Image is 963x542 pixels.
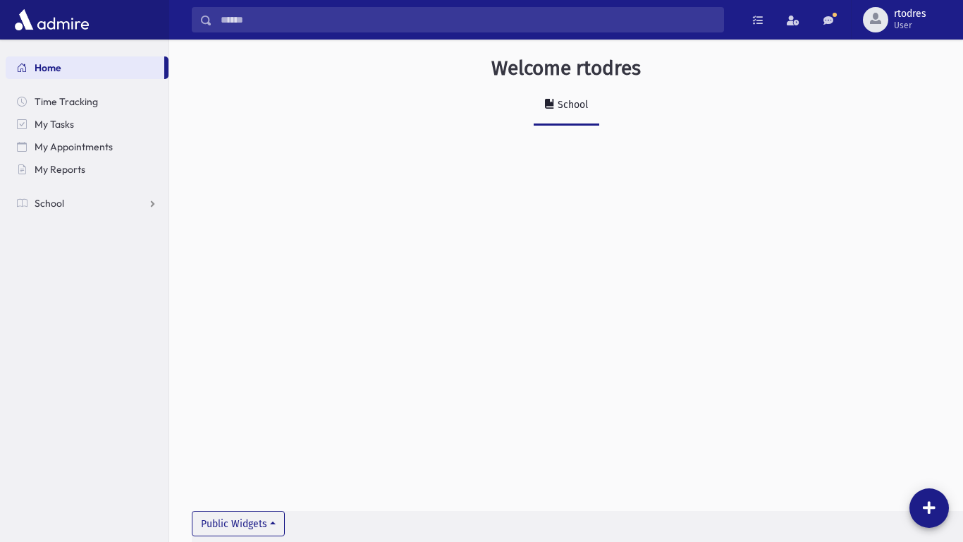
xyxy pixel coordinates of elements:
span: rtodres [894,8,926,20]
a: School [6,192,168,215]
span: My Appointments [35,140,113,153]
div: School [555,99,588,111]
img: AdmirePro [11,6,92,34]
span: Home [35,61,61,74]
span: School [35,197,64,210]
a: School [534,86,599,126]
input: Search [212,7,723,32]
span: My Tasks [35,118,74,131]
span: Time Tracking [35,95,98,108]
a: My Tasks [6,113,168,135]
span: User [894,20,926,31]
a: Home [6,56,164,79]
a: My Reports [6,158,168,181]
h3: Welcome rtodres [491,56,641,80]
button: Public Widgets [192,511,285,536]
span: My Reports [35,163,85,176]
a: My Appointments [6,135,168,158]
a: Time Tracking [6,90,168,113]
